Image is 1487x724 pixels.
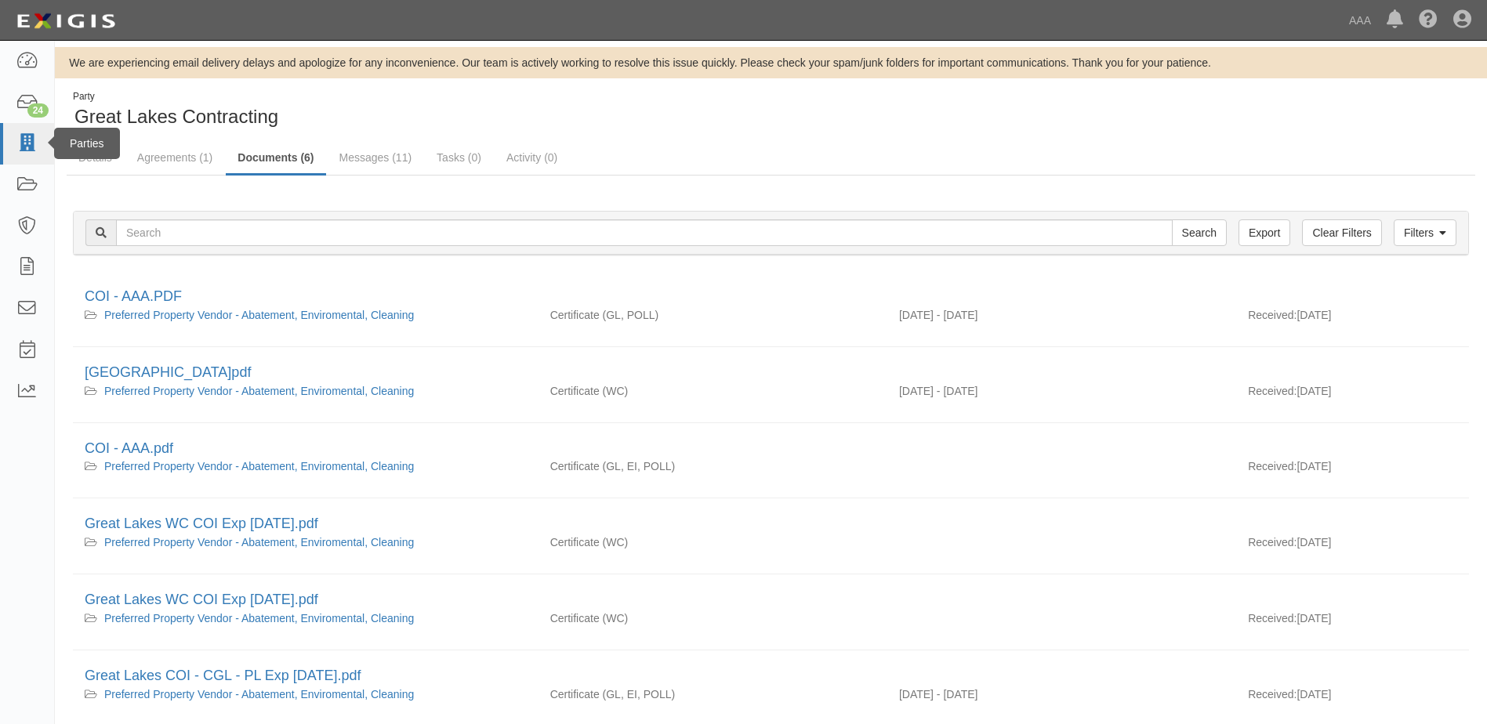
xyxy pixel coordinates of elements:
[125,142,224,173] a: Agreements (1)
[85,364,251,380] a: [GEOGRAPHIC_DATA]pdf
[85,287,1457,307] div: COI - AAA.PDF
[425,142,493,173] a: Tasks (0)
[1419,11,1438,30] i: Help Center - Complianz
[85,516,318,531] a: Great Lakes WC COI Exp [DATE].pdf
[1341,5,1379,36] a: AAA
[328,142,424,173] a: Messages (11)
[539,534,887,550] div: Workers Compensation/Employers Liability
[539,458,887,474] div: General Liability Environmental Impairment Pollution Liability
[85,288,182,304] a: COI - AAA.PDF
[539,383,887,399] div: Workers Compensation/Employers Liability
[85,592,318,607] a: Great Lakes WC COI Exp [DATE].pdf
[1236,534,1469,558] div: [DATE]
[54,128,120,159] div: Parties
[495,142,569,173] a: Activity (0)
[74,106,278,127] span: Great Lakes Contracting
[226,142,325,176] a: Documents (6)
[1236,458,1469,482] div: [DATE]
[55,55,1487,71] div: We are experiencing email delivery delays and apologize for any inconvenience. Our team is active...
[85,514,1457,534] div: Great Lakes WC COI Exp 7-1-24.pdf
[1248,534,1297,550] p: Received:
[887,686,1236,702] div: Effective 08/04/2022 - Expiration 08/04/2023
[1394,219,1456,246] a: Filters
[85,686,527,702] div: Preferred Property Vendor - Abatement, Enviromental, Cleaning
[1239,219,1290,246] a: Export
[1236,686,1469,710] div: [DATE]
[1248,383,1297,399] p: Received:
[1172,219,1227,246] input: Search
[85,534,527,550] div: Preferred Property Vendor - Abatement, Enviromental, Cleaning
[85,439,1457,459] div: COI - AAA.pdf
[104,612,414,624] a: Preferred Property Vendor - Abatement, Enviromental, Cleaning
[539,610,887,626] div: Workers Compensation
[27,103,49,118] div: 24
[104,688,414,700] a: Preferred Property Vendor - Abatement, Enviromental, Cleaning
[539,307,887,323] div: General Liability Pollution Liability
[1236,383,1469,407] div: [DATE]
[887,383,1236,399] div: Effective 07/23/2024 - Expiration 07/23/2025
[73,90,278,103] div: Party
[104,385,414,397] a: Preferred Property Vendor - Abatement, Enviromental, Cleaning
[116,219,1173,246] input: Search
[104,536,414,548] a: Preferred Property Vendor - Abatement, Enviromental, Cleaning
[85,363,1457,383] div: Great Lakes.pdf
[1248,307,1297,323] p: Received:
[1302,219,1381,246] a: Clear Filters
[1248,610,1297,626] p: Received:
[85,668,361,683] a: Great Lakes COI - CGL - PL Exp [DATE].pdf
[1248,686,1297,702] p: Received:
[1236,610,1469,634] div: [DATE]
[1236,307,1469,331] div: [DATE]
[887,307,1236,323] div: Effective 08/04/2024 - Expiration 08/04/2025
[12,7,120,35] img: logo-5460c22ac91f19d4615b14bd174203de0afe785f0fc80cf4dbbc73dc1793850b.png
[539,686,887,702] div: General Liability Environmental Impairment Pollution Liability
[85,590,1457,610] div: Great Lakes WC COI Exp 7-1-23.pdf
[104,460,414,472] a: Preferred Property Vendor - Abatement, Enviromental, Cleaning
[104,309,414,321] a: Preferred Property Vendor - Abatement, Enviromental, Cleaning
[85,440,173,456] a: COI - AAA.pdf
[85,666,1457,686] div: Great Lakes COI - CGL - PL Exp 8-4-23.pdf
[85,610,527,626] div: Preferred Property Vendor - Abatement, Enviromental, Cleaning
[67,90,760,130] div: Great Lakes Contracting
[85,307,527,323] div: Preferred Property Vendor - Abatement, Enviromental, Cleaning
[85,458,527,474] div: Preferred Property Vendor - Abatement, Enviromental, Cleaning
[1248,458,1297,474] p: Received:
[85,383,527,399] div: Preferred Property Vendor - Abatement, Enviromental, Cleaning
